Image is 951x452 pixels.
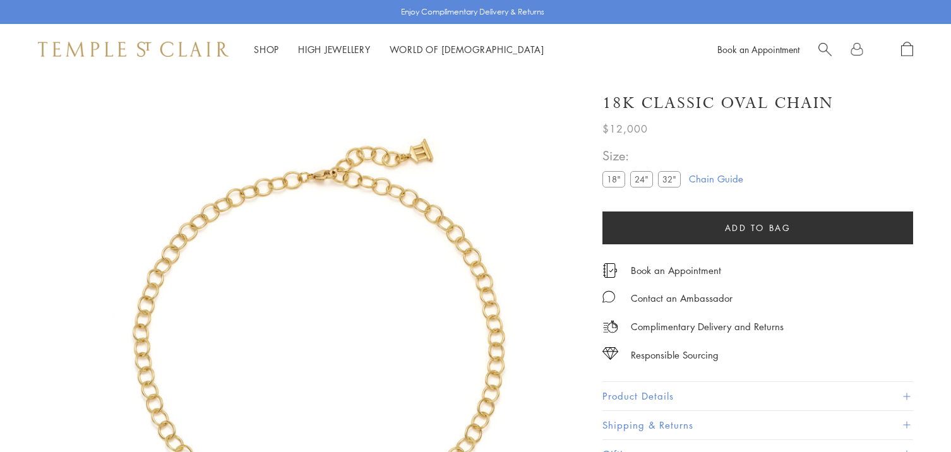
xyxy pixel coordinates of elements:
img: MessageIcon-01_2.svg [602,290,615,303]
a: Book an Appointment [631,263,721,277]
img: icon_appointment.svg [602,263,618,278]
label: 24" [630,171,653,187]
img: Temple St. Clair [38,42,229,57]
a: Open Shopping Bag [901,42,913,57]
label: 32" [658,171,681,187]
button: Product Details [602,382,913,410]
a: Chain Guide [689,172,743,186]
span: Size: [602,145,686,166]
span: $12,000 [602,121,648,137]
div: Responsible Sourcing [631,347,719,363]
div: Contact an Ambassador [631,290,733,306]
span: Add to bag [725,221,791,235]
button: Shipping & Returns [602,411,913,439]
p: Enjoy Complimentary Delivery & Returns [401,6,544,18]
img: icon_sourcing.svg [602,347,618,360]
img: icon_delivery.svg [602,319,618,335]
nav: Main navigation [254,42,544,57]
a: World of [DEMOGRAPHIC_DATA]World of [DEMOGRAPHIC_DATA] [390,43,544,56]
button: Add to bag [602,211,913,244]
h1: 18K Classic Oval Chain [602,92,834,114]
a: High JewelleryHigh Jewellery [298,43,371,56]
p: Complimentary Delivery and Returns [631,319,784,335]
label: 18" [602,171,625,187]
a: Search [818,42,832,57]
a: Book an Appointment [717,43,799,56]
a: ShopShop [254,43,279,56]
